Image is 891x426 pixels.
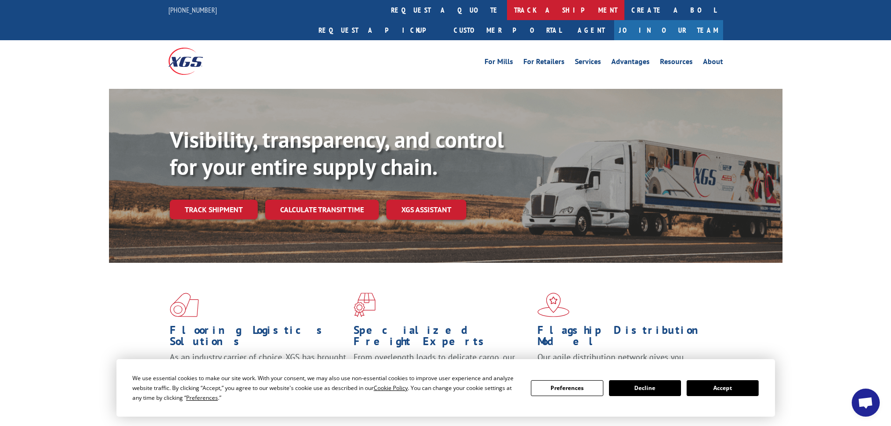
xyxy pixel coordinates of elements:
[116,359,775,417] div: Cookie Consent Prompt
[170,352,346,385] span: As an industry carrier of choice, XGS has brought innovation and dedication to flooring logistics...
[568,20,614,40] a: Agent
[374,384,408,392] span: Cookie Policy
[311,20,447,40] a: Request a pickup
[531,380,603,396] button: Preferences
[132,373,520,403] div: We use essential cookies to make our site work. With your consent, we may also use non-essential ...
[537,352,710,374] span: Our agile distribution network gives you nationwide inventory management on demand.
[170,325,347,352] h1: Flooring Logistics Solutions
[170,200,258,219] a: Track shipment
[614,20,723,40] a: Join Our Team
[170,293,199,317] img: xgs-icon-total-supply-chain-intelligence-red
[852,389,880,417] div: Open chat
[170,125,504,181] b: Visibility, transparency, and control for your entire supply chain.
[168,5,217,14] a: [PHONE_NUMBER]
[609,380,681,396] button: Decline
[485,58,513,68] a: For Mills
[611,58,650,68] a: Advantages
[447,20,568,40] a: Customer Portal
[537,325,714,352] h1: Flagship Distribution Model
[537,293,570,317] img: xgs-icon-flagship-distribution-model-red
[354,293,376,317] img: xgs-icon-focused-on-flooring-red
[354,325,530,352] h1: Specialized Freight Experts
[687,380,759,396] button: Accept
[186,394,218,402] span: Preferences
[265,200,379,220] a: Calculate transit time
[354,352,530,393] p: From overlength loads to delicate cargo, our experienced staff knows the best way to move your fr...
[660,58,693,68] a: Resources
[703,58,723,68] a: About
[523,58,565,68] a: For Retailers
[386,200,466,220] a: XGS ASSISTANT
[575,58,601,68] a: Services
